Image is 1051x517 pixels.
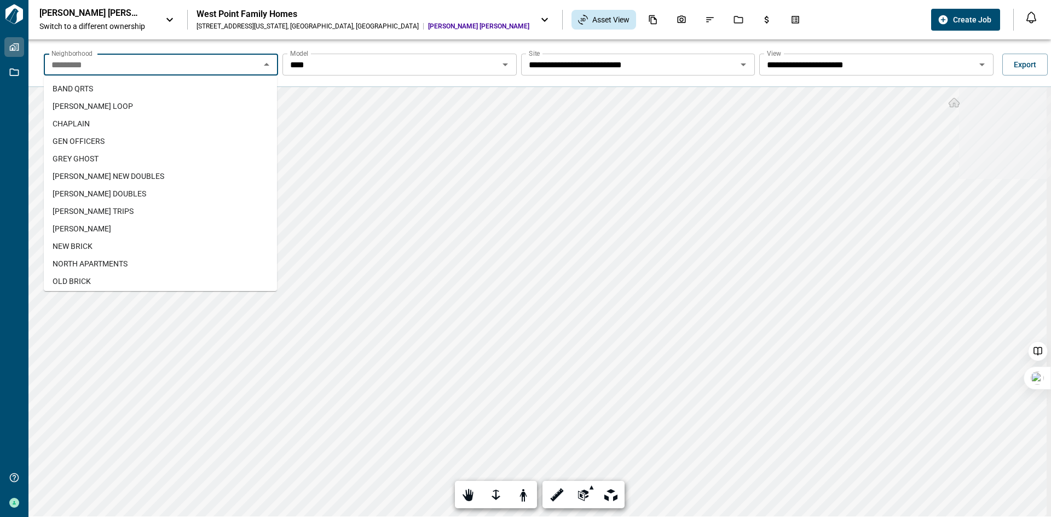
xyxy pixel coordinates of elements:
[53,258,128,269] span: NORTH APARTMENTS
[197,9,529,20] div: West Point Family Homes
[428,22,529,31] span: [PERSON_NAME] [PERSON_NAME]
[53,223,111,234] span: [PERSON_NAME]
[498,57,513,72] button: Open
[698,10,721,29] div: Issues & Info
[197,22,419,31] div: [STREET_ADDRESS][US_STATE] , [GEOGRAPHIC_DATA] , [GEOGRAPHIC_DATA]
[53,136,105,147] span: GEN OFFICERS
[53,83,93,94] span: BAND QRTS
[592,14,630,25] span: Asset View
[931,9,1000,31] button: Create Job
[784,10,807,29] div: Takeoff Center
[51,49,93,58] label: Neighborhood
[39,8,138,19] p: [PERSON_NAME] [PERSON_NAME]
[571,10,636,30] div: Asset View
[767,49,781,58] label: View
[53,101,133,112] span: [PERSON_NAME] LOOP
[53,276,91,287] span: OLD BRICK
[1023,9,1040,26] button: Open notification feed
[736,57,751,72] button: Open
[529,49,540,58] label: Site
[53,118,90,129] span: CHAPLAIN
[670,10,693,29] div: Photos
[39,21,154,32] span: Switch to a different ownership
[953,14,991,25] span: Create Job
[259,57,274,72] button: Close
[974,57,990,72] button: Open
[53,241,93,252] span: NEW BRICK
[53,153,99,164] span: GREY GHOST
[53,188,146,199] span: [PERSON_NAME] DOUBLES
[53,171,164,182] span: [PERSON_NAME] NEW DOUBLES
[727,10,750,29] div: Jobs
[755,10,778,29] div: Budgets
[53,206,134,217] span: [PERSON_NAME] TRIPS
[642,10,665,29] div: Documents
[1002,54,1048,75] button: Export
[1014,59,1036,70] span: Export
[290,49,308,58] label: Model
